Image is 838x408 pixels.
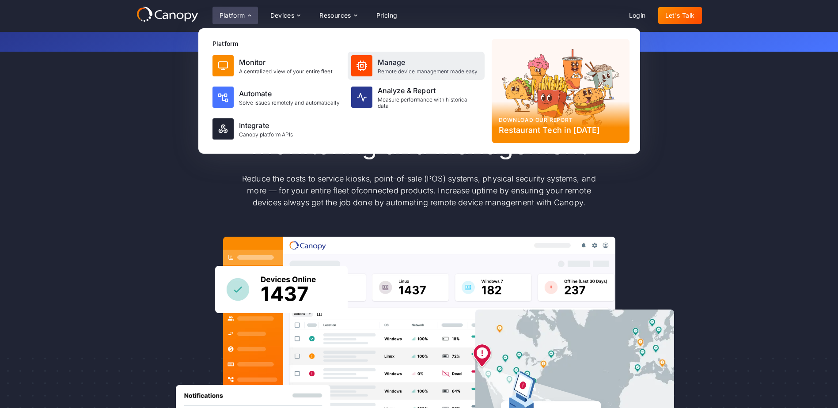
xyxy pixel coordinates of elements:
[622,7,653,24] a: Login
[312,7,364,24] div: Resources
[378,57,478,68] div: Manage
[209,115,346,143] a: IntegrateCanopy platform APIs
[499,116,622,124] div: Download our report
[263,7,307,24] div: Devices
[209,52,346,80] a: MonitorA centralized view of your entire fleet
[239,120,293,131] div: Integrate
[239,88,340,99] div: Automate
[658,7,702,24] a: Let's Talk
[215,266,348,313] img: Canopy sees how many devices are online
[319,12,351,19] div: Resources
[212,39,485,48] div: Platform
[239,57,333,68] div: Monitor
[239,68,333,75] div: A centralized view of your entire fleet
[234,173,605,208] p: Reduce the costs to service kiosks, point-of-sale (POS) systems, physical security systems, and m...
[270,12,295,19] div: Devices
[492,39,629,143] a: Download our reportRestaurant Tech in [DATE]
[348,82,485,113] a: Analyze & ReportMeasure performance with historical data
[369,7,405,24] a: Pricing
[220,12,245,19] div: Platform
[212,7,258,24] div: Platform
[499,124,622,136] div: Restaurant Tech in [DATE]
[378,85,481,96] div: Analyze & Report
[209,82,346,113] a: AutomateSolve issues remotely and automatically
[378,68,478,75] div: Remote device management made easy
[359,186,433,195] a: connected products
[378,97,481,110] div: Measure performance with historical data
[348,52,485,80] a: ManageRemote device management made easy
[198,28,640,154] nav: Platform
[239,100,340,106] div: Solve issues remotely and automatically
[239,132,293,138] div: Canopy platform APIs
